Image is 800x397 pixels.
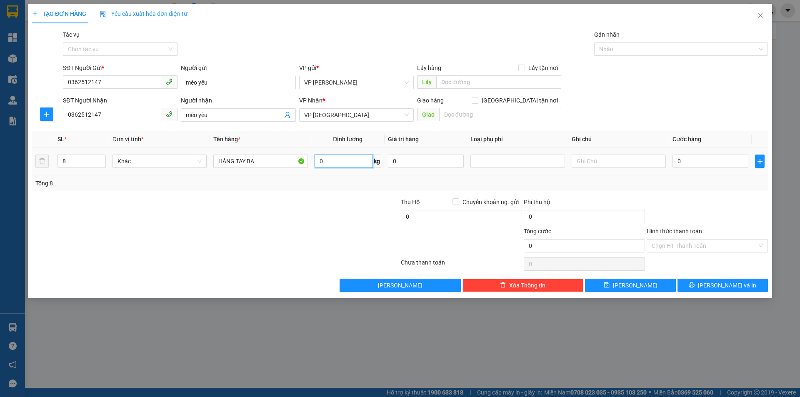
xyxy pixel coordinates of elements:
[757,12,764,19] span: close
[181,63,295,72] div: Người gửi
[524,197,645,210] div: Phí thu hộ
[478,96,561,105] span: [GEOGRAPHIC_DATA] tận nơi
[594,31,620,38] label: Gán nhãn
[299,97,322,104] span: VP Nhận
[378,281,422,290] span: [PERSON_NAME]
[100,10,187,17] span: Yêu cầu xuất hóa đơn điện tử
[467,131,568,147] th: Loại phụ phí
[698,281,756,290] span: [PERSON_NAME] và In
[40,111,53,117] span: plus
[613,281,657,290] span: [PERSON_NAME]
[35,155,49,168] button: delete
[677,279,768,292] button: printer[PERSON_NAME] và In
[63,31,80,38] label: Tác vụ
[57,136,64,142] span: SL
[181,96,295,105] div: Người nhận
[213,136,240,142] span: Tên hàng
[40,107,53,121] button: plus
[213,155,307,168] input: VD: Bàn, Ghế
[525,63,561,72] span: Lấy tận nơi
[755,155,764,168] button: plus
[100,11,106,17] img: icon
[304,76,409,89] span: VP Cương Gián
[462,279,584,292] button: deleteXóa Thông tin
[388,155,464,168] input: 0
[340,279,461,292] button: [PERSON_NAME]
[417,75,436,89] span: Lấy
[689,282,695,289] span: printer
[572,155,666,168] input: Ghi Chú
[417,65,441,71] span: Lấy hàng
[400,258,523,272] div: Chưa thanh toán
[112,136,144,142] span: Đơn vị tính
[166,111,172,117] span: phone
[672,136,701,142] span: Cước hàng
[373,155,381,168] span: kg
[166,78,172,85] span: phone
[509,281,545,290] span: Xóa Thông tin
[604,282,610,289] span: save
[401,199,420,205] span: Thu Hộ
[304,109,409,121] span: VP Mỹ Đình
[117,155,202,167] span: Khác
[439,108,561,121] input: Dọc đường
[524,228,551,235] span: Tổng cước
[459,197,522,207] span: Chuyển khoản ng. gửi
[568,131,669,147] th: Ghi chú
[284,112,291,118] span: user-add
[436,75,561,89] input: Dọc đường
[585,279,675,292] button: save[PERSON_NAME]
[35,179,309,188] div: Tổng: 8
[32,11,38,17] span: plus
[63,96,177,105] div: SĐT Người Nhận
[32,10,86,17] span: TẠO ĐƠN HÀNG
[333,136,362,142] span: Định lượng
[749,4,772,27] button: Close
[388,136,419,142] span: Giá trị hàng
[63,63,177,72] div: SĐT Người Gửi
[417,108,439,121] span: Giao
[500,282,506,289] span: delete
[299,63,414,72] div: VP gửi
[647,228,702,235] label: Hình thức thanh toán
[417,97,444,104] span: Giao hàng
[755,158,764,165] span: plus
